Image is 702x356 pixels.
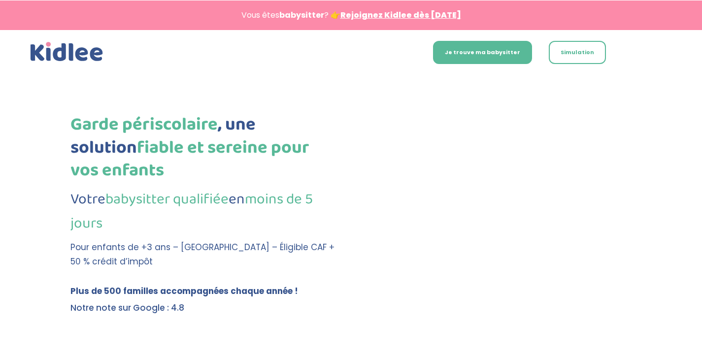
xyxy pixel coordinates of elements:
span: Votre [70,188,105,211]
span: moins de 5 jours [70,188,313,235]
span: en [229,188,245,211]
span: , une solution [70,110,256,162]
a: Simulation [549,41,606,64]
span: Garde périscolaire fiable et sereine pour vos enfants [70,110,309,185]
img: Sortie decole [70,318,157,338]
a: Rejoignez Kidlee dès [DATE] [340,9,461,21]
img: logo_kidlee_bleu [28,40,105,64]
span: babysitter qualifiée [105,188,229,211]
b: Plus de 500 familles accompagnées chaque année ! [70,285,298,297]
a: Kidlee Logo [28,40,105,64]
span: Vous êtes ? 👉 [241,9,461,21]
p: Notre note sur Google : 4.8 [70,301,336,315]
a: Je trouve ma babysitter [433,41,532,64]
span: Pour enfants de +3 ans – [GEOGRAPHIC_DATA] – Éligible CAF + 50 % crédit d’impôt [70,241,334,267]
img: Français [357,50,366,56]
img: weekends [200,318,292,338]
strong: babysitter [279,9,324,21]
